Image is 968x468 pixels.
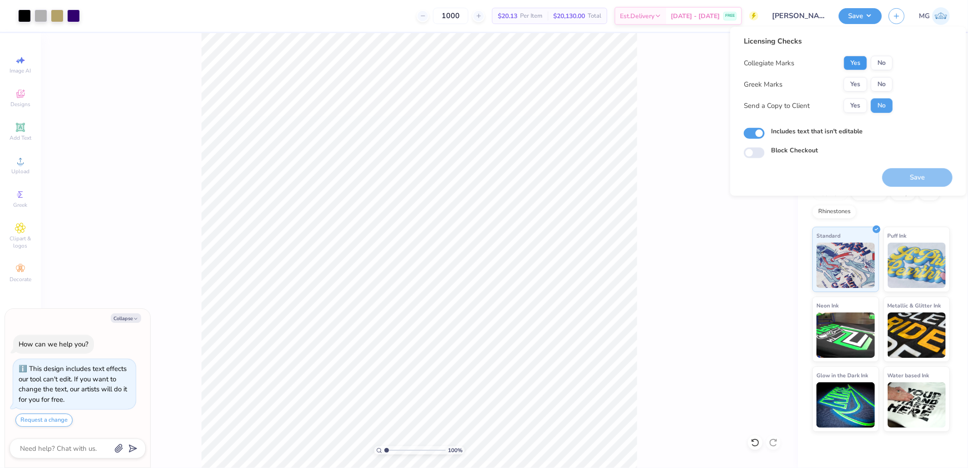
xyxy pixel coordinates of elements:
[671,11,720,21] span: [DATE] - [DATE]
[816,301,839,310] span: Neon Ink
[888,312,946,358] img: Metallic & Glitter Ink
[520,11,542,21] span: Per Item
[10,67,31,74] span: Image AI
[744,101,810,111] div: Send a Copy to Client
[888,370,929,380] span: Water based Ink
[888,231,907,240] span: Puff Ink
[888,301,941,310] span: Metallic & Glitter Ink
[111,313,141,323] button: Collapse
[433,8,468,24] input: – –
[744,79,782,90] div: Greek Marks
[10,101,30,108] span: Designs
[14,201,28,209] span: Greek
[19,364,127,404] div: This design includes text effects our tool can't edit. If you want to change the text, our artist...
[919,7,950,25] a: MG
[448,446,462,454] span: 100 %
[919,11,930,21] span: MG
[871,77,893,92] button: No
[844,98,867,113] button: Yes
[816,382,875,428] img: Glow in the Dark Ink
[816,243,875,288] img: Standard
[871,56,893,70] button: No
[765,7,832,25] input: Untitled Design
[588,11,601,21] span: Total
[15,414,73,427] button: Request a change
[888,243,946,288] img: Puff Ink
[816,370,868,380] span: Glow in the Dark Ink
[10,276,31,283] span: Decorate
[10,134,31,141] span: Add Text
[5,235,36,249] span: Clipart & logos
[744,36,893,47] div: Licensing Checks
[498,11,517,21] span: $20.13
[844,56,867,70] button: Yes
[871,98,893,113] button: No
[19,340,88,349] div: How can we help you?
[844,77,867,92] button: Yes
[744,58,794,68] div: Collegiate Marks
[620,11,654,21] span: Est. Delivery
[553,11,585,21] span: $20,130.00
[816,231,840,240] span: Standard
[771,146,818,155] label: Block Checkout
[932,7,950,25] img: Michael Galon
[812,205,856,219] div: Rhinestones
[816,312,875,358] img: Neon Ink
[11,168,29,175] span: Upload
[839,8,882,24] button: Save
[725,13,735,19] span: FREE
[771,127,863,136] label: Includes text that isn't editable
[888,382,946,428] img: Water based Ink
